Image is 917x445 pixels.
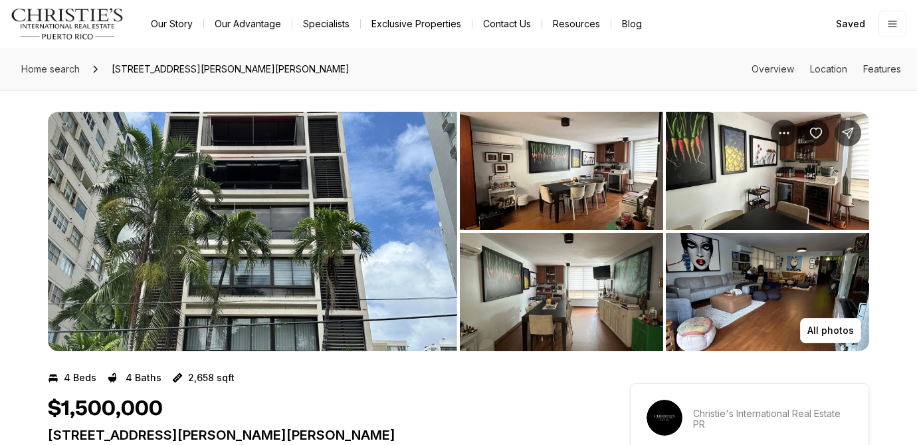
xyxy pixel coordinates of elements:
[878,11,906,37] button: Open menu
[771,120,797,146] button: Property options
[863,63,901,74] a: Skip to: Features
[611,15,653,33] a: Blog
[810,63,847,74] a: Skip to: Location
[828,11,873,37] a: Saved
[361,15,472,33] a: Exclusive Properties
[48,427,582,443] p: [STREET_ADDRESS][PERSON_NAME][PERSON_NAME]
[542,15,611,33] a: Resources
[107,367,161,388] button: 4 Baths
[693,408,853,430] p: Christie's International Real Estate PR
[292,15,360,33] a: Specialists
[48,112,457,351] button: View image gallery
[126,372,161,383] p: 4 Baths
[204,15,292,33] a: Our Advantage
[48,112,457,351] li: 1 of 4
[460,233,663,351] button: View image gallery
[800,318,861,343] button: All photos
[11,8,124,40] img: logo
[472,15,542,33] button: Contact Us
[666,233,869,351] button: View image gallery
[666,112,869,230] button: View image gallery
[48,396,163,422] h1: $1,500,000
[21,63,80,74] span: Home search
[803,120,829,146] button: Save Property: 1307 AVENIDA MAGDALENA #2
[835,120,861,146] button: Share Property: 1307 AVENIDA MAGDALENA #2
[752,63,794,74] a: Skip to: Overview
[106,59,355,80] span: [STREET_ADDRESS][PERSON_NAME][PERSON_NAME]
[836,19,865,29] span: Saved
[188,372,235,383] p: 2,658 sqft
[140,15,203,33] a: Our Story
[48,112,869,351] div: Listing Photos
[64,372,96,383] p: 4 Beds
[807,325,854,336] p: All photos
[16,59,85,80] a: Home search
[460,112,869,351] li: 2 of 4
[752,64,901,74] nav: Page section menu
[460,112,663,230] button: View image gallery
